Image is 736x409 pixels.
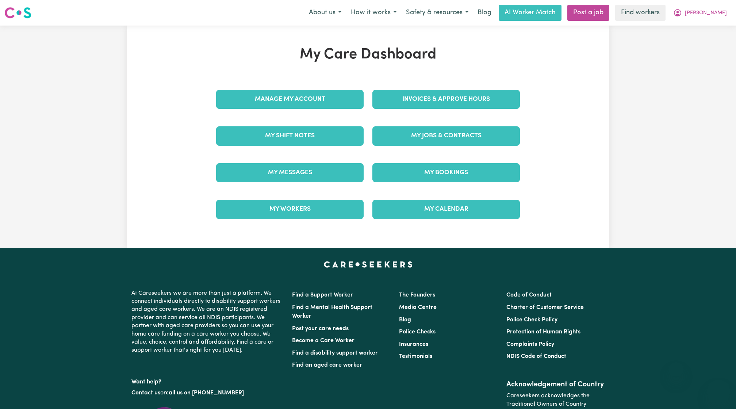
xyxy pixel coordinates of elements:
[399,305,437,310] a: Media Centre
[216,163,364,182] a: My Messages
[506,292,552,298] a: Code of Conduct
[292,292,353,298] a: Find a Support Worker
[506,380,605,389] h2: Acknowledgement of Country
[506,329,580,335] a: Protection of Human Rights
[166,390,244,396] a: call us on [PHONE_NUMBER]
[399,317,411,323] a: Blog
[506,305,584,310] a: Charter of Customer Service
[499,5,561,21] a: AI Worker Match
[292,350,378,356] a: Find a disability support worker
[372,200,520,219] a: My Calendar
[669,362,683,377] iframe: Close message
[506,353,566,359] a: NDIS Code of Conduct
[399,329,436,335] a: Police Checks
[324,261,413,267] a: Careseekers home page
[399,353,432,359] a: Testimonials
[131,386,283,400] p: or
[685,9,727,17] span: [PERSON_NAME]
[131,390,160,396] a: Contact us
[292,338,354,344] a: Become a Care Worker
[372,90,520,109] a: Invoices & Approve Hours
[212,46,524,64] h1: My Care Dashboard
[473,5,496,21] a: Blog
[131,375,283,386] p: Want help?
[4,6,31,19] img: Careseekers logo
[216,126,364,145] a: My Shift Notes
[304,5,346,20] button: About us
[216,200,364,219] a: My Workers
[707,380,730,403] iframe: Button to launch messaging window
[131,286,283,358] p: At Careseekers we are more than just a platform. We connect individuals directly to disability su...
[399,292,435,298] a: The Founders
[668,5,732,20] button: My Account
[292,326,349,332] a: Post your care needs
[567,5,609,21] a: Post a job
[506,317,557,323] a: Police Check Policy
[292,362,362,368] a: Find an aged care worker
[506,341,554,347] a: Complaints Policy
[401,5,473,20] button: Safety & resources
[4,4,31,21] a: Careseekers logo
[292,305,372,319] a: Find a Mental Health Support Worker
[399,341,428,347] a: Insurances
[372,126,520,145] a: My Jobs & Contracts
[372,163,520,182] a: My Bookings
[615,5,666,21] a: Find workers
[216,90,364,109] a: Manage My Account
[346,5,401,20] button: How it works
